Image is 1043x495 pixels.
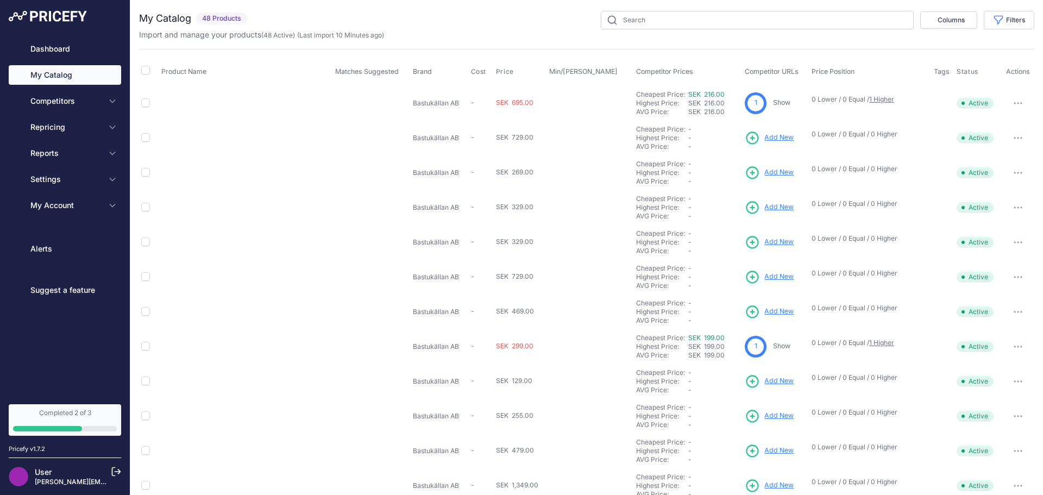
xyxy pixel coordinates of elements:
span: Add New [764,272,794,282]
button: Settings [9,170,121,189]
button: Price [496,67,516,76]
button: Cost [471,67,488,76]
span: - [688,142,692,151]
a: Suggest a feature [9,280,121,300]
span: SEK 299.00 [496,342,533,350]
span: SEK 199.00 [688,342,725,350]
span: - [471,307,474,315]
span: ( ) [261,31,295,39]
div: AVG Price: [636,142,688,151]
p: Bastukällan AB [413,273,467,281]
span: - [471,446,474,454]
span: - [688,177,692,185]
span: Active [957,133,994,143]
div: AVG Price: [636,351,688,360]
span: SEK 269.00 [496,168,533,176]
span: - [688,455,692,463]
div: Highest Price: [636,203,688,212]
span: - [688,386,692,394]
span: - [688,264,692,272]
span: Actions [1006,67,1030,76]
div: AVG Price: [636,108,688,116]
span: SEK 216.00 [688,99,725,107]
span: SEK 329.00 [496,237,533,246]
div: Highest Price: [636,273,688,281]
span: SEK 479.00 [496,446,534,454]
span: - [688,299,692,307]
div: Highest Price: [636,168,688,177]
div: Completed 2 of 3 [13,409,117,417]
a: Add New [745,235,794,250]
span: Add New [764,306,794,317]
p: 0 Lower / 0 Equal / 0 Higher [812,165,923,173]
img: Pricefy Logo [9,11,87,22]
span: - [688,281,692,290]
a: Cheapest Price: [636,264,685,272]
a: Show [773,342,790,350]
a: Add New [745,130,794,146]
button: Filters [984,11,1034,29]
span: - [688,316,692,324]
p: 0 Lower / 0 Equal / 0 Higher [812,443,923,452]
span: SEK 1,349.00 [496,481,538,489]
p: 0 Lower / 0 Equal / 0 Higher [812,234,923,243]
span: - [688,168,692,177]
span: Competitor Prices [636,67,693,76]
a: User [35,467,52,477]
p: Bastukällan AB [413,412,467,421]
a: Add New [745,200,794,215]
div: AVG Price: [636,177,688,186]
div: AVG Price: [636,247,688,255]
button: Columns [920,11,977,29]
p: Bastukällan AB [413,447,467,455]
p: 0 Lower / 0 Equal / 0 Higher [812,304,923,312]
a: Dashboard [9,39,121,59]
span: Active [957,272,994,283]
p: 0 Lower / 0 Equal / 0 Higher [812,408,923,417]
div: Highest Price: [636,308,688,316]
span: Price Position [812,67,854,76]
span: Active [957,237,994,248]
a: 1 Higher [869,95,894,103]
span: Add New [764,411,794,421]
span: Active [957,411,994,422]
span: Min/[PERSON_NAME] [549,67,618,76]
span: Reports [30,148,102,159]
span: Active [957,376,994,387]
span: - [688,412,692,420]
p: 0 Lower / 0 Equal / 0 Higher [812,269,923,278]
span: SEK 469.00 [496,307,534,315]
a: [PERSON_NAME][EMAIL_ADDRESS][DOMAIN_NAME] [35,478,202,486]
span: Tags [934,67,950,76]
span: Active [957,98,994,109]
a: Add New [745,270,794,285]
div: AVG Price: [636,212,688,221]
a: Cheapest Price: [636,403,685,411]
span: Active [957,446,994,456]
div: Highest Price: [636,134,688,142]
a: Cheapest Price: [636,299,685,307]
span: - [471,342,474,350]
span: - [688,134,692,142]
span: - [688,421,692,429]
p: 0 Lower / 0 Equal / 0 Higher [812,478,923,486]
div: AVG Price: [636,421,688,429]
div: Highest Price: [636,238,688,247]
span: Add New [764,480,794,491]
a: Cheapest Price: [636,125,685,133]
span: 1 [755,98,757,108]
a: Add New [745,443,794,459]
span: Status [957,67,978,76]
h2: My Catalog [139,11,191,26]
span: 48 Products [196,12,248,25]
a: Cheapest Price: [636,90,685,98]
span: - [688,368,692,377]
span: SEK 329.00 [496,203,533,211]
div: AVG Price: [636,455,688,464]
p: Import and manage your products [139,29,384,40]
span: - [688,481,692,490]
span: - [688,473,692,481]
a: Cheapest Price: [636,368,685,377]
span: Settings [30,174,102,185]
p: 0 Lower / 0 Equal / 0 Higher [812,199,923,208]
